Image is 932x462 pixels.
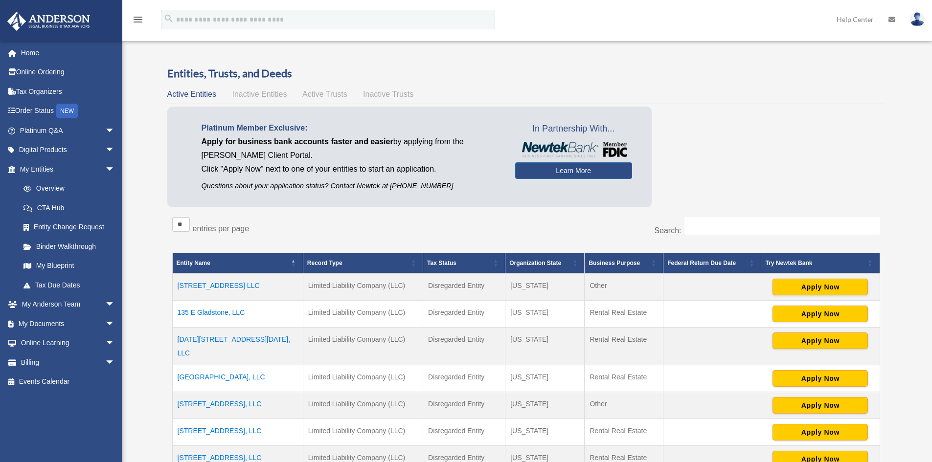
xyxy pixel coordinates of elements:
th: Organization State: Activate to sort [505,253,585,274]
a: Digital Productsarrow_drop_down [7,140,130,160]
td: Other [585,273,663,301]
td: [US_STATE] [505,328,585,365]
td: 135 E Gladstone, LLC [172,301,303,328]
td: [STREET_ADDRESS], LLC [172,392,303,419]
td: [US_STATE] [505,273,585,301]
a: My Blueprint [14,256,125,276]
a: My Anderson Teamarrow_drop_down [7,295,130,314]
th: Business Purpose: Activate to sort [585,253,663,274]
td: Limited Liability Company (LLC) [303,419,423,446]
td: Rental Real Estate [585,328,663,365]
button: Apply Now [773,370,868,387]
th: Try Newtek Bank : Activate to sort [761,253,880,274]
label: Search: [654,226,681,235]
p: by applying from the [PERSON_NAME] Client Portal. [202,135,500,162]
a: Entity Change Request [14,218,125,237]
span: In Partnership With... [515,121,632,137]
td: [US_STATE] [505,392,585,419]
td: [STREET_ADDRESS] LLC [172,273,303,301]
span: Federal Return Due Date [667,260,736,266]
span: Inactive Trusts [363,90,413,98]
span: arrow_drop_down [105,159,125,179]
span: Organization State [509,260,561,266]
td: [GEOGRAPHIC_DATA], LLC [172,365,303,392]
td: Rental Real Estate [585,301,663,328]
span: Active Trusts [302,90,347,98]
td: Limited Liability Company (LLC) [303,328,423,365]
a: CTA Hub [14,198,125,218]
span: Tax Status [427,260,456,266]
img: User Pic [910,12,925,26]
td: Limited Liability Company (LLC) [303,301,423,328]
button: Apply Now [773,306,868,322]
span: arrow_drop_down [105,333,125,353]
td: [DATE][STREET_ADDRESS][DATE], LLC [172,328,303,365]
a: Learn More [515,162,632,179]
p: Click "Apply Now" next to one of your entities to start an application. [202,162,500,176]
i: search [163,13,174,24]
td: [US_STATE] [505,419,585,446]
a: Order StatusNEW [7,101,130,121]
i: menu [132,14,144,25]
a: Events Calendar [7,372,130,392]
img: NewtekBankLogoSM.png [520,142,627,157]
th: Tax Status: Activate to sort [423,253,505,274]
td: [US_STATE] [505,301,585,328]
th: Entity Name: Activate to invert sorting [172,253,303,274]
a: Platinum Q&Aarrow_drop_down [7,121,130,140]
td: Rental Real Estate [585,365,663,392]
td: Disregarded Entity [423,419,505,446]
td: Disregarded Entity [423,273,505,301]
button: Apply Now [773,397,868,414]
span: Active Entities [167,90,216,98]
a: Tax Due Dates [14,275,125,295]
div: NEW [56,104,78,118]
a: Home [7,43,130,63]
span: arrow_drop_down [105,121,125,141]
span: arrow_drop_down [105,140,125,160]
span: Entity Name [177,260,210,266]
a: Online Ordering [7,63,130,82]
label: entries per page [193,224,250,233]
span: arrow_drop_down [105,352,125,373]
p: Platinum Member Exclusive: [202,121,500,135]
span: Business Purpose [589,260,640,266]
td: [US_STATE] [505,365,585,392]
a: menu [132,17,144,25]
button: Apply Now [773,279,868,295]
td: Disregarded Entity [423,301,505,328]
img: Anderson Advisors Platinum Portal [4,12,93,31]
h3: Entities, Trusts, and Deeds [167,66,885,81]
a: My Entitiesarrow_drop_down [7,159,125,179]
p: Questions about your application status? Contact Newtek at [PHONE_NUMBER] [202,180,500,192]
td: Disregarded Entity [423,392,505,419]
td: [STREET_ADDRESS], LLC [172,419,303,446]
a: Billingarrow_drop_down [7,352,130,372]
td: Disregarded Entity [423,328,505,365]
td: Disregarded Entity [423,365,505,392]
a: Overview [14,179,120,198]
td: Other [585,392,663,419]
div: Try Newtek Bank [765,257,864,269]
span: Record Type [307,260,342,266]
td: Limited Liability Company (LLC) [303,273,423,301]
button: Apply Now [773,332,868,349]
span: arrow_drop_down [105,314,125,334]
a: Binder Walkthrough [14,237,125,256]
a: My Documentsarrow_drop_down [7,314,130,333]
th: Federal Return Due Date: Activate to sort [663,253,761,274]
span: arrow_drop_down [105,295,125,315]
a: Tax Organizers [7,82,130,101]
button: Apply Now [773,424,868,440]
td: Limited Liability Company (LLC) [303,392,423,419]
span: Inactive Entities [232,90,287,98]
th: Record Type: Activate to sort [303,253,423,274]
span: Apply for business bank accounts faster and easier [202,137,393,146]
td: Rental Real Estate [585,419,663,446]
a: Online Learningarrow_drop_down [7,333,130,353]
td: Limited Liability Company (LLC) [303,365,423,392]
